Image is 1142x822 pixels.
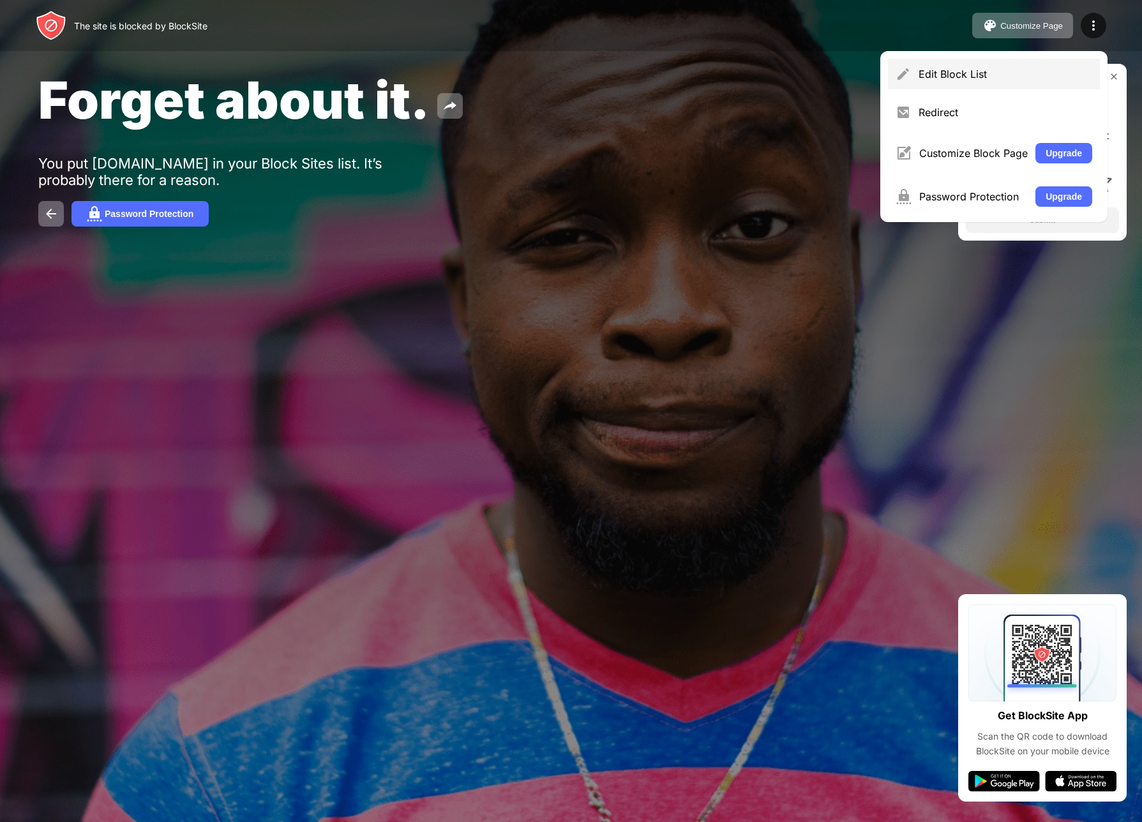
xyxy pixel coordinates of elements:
[998,706,1088,725] div: Get BlockSite App
[1035,186,1092,207] button: Upgrade
[38,155,433,188] div: You put [DOMAIN_NAME] in your Block Sites list. It’s probably there for a reason.
[968,771,1040,791] img: google-play.svg
[105,209,193,219] div: Password Protection
[87,206,102,221] img: password.svg
[968,729,1116,758] div: Scan the QR code to download BlockSite on your mobile device
[972,13,1073,38] button: Customize Page
[968,604,1116,701] img: qrcode.svg
[1000,21,1063,31] div: Customize Page
[919,190,1028,203] div: Password Protection
[38,69,430,131] span: Forget about it.
[896,146,912,161] img: menu-customize.svg
[919,68,1092,80] div: Edit Block List
[896,66,911,82] img: menu-pencil.svg
[43,206,59,221] img: back.svg
[71,201,209,227] button: Password Protection
[74,20,207,31] div: The site is blocked by BlockSite
[1045,771,1116,791] img: app-store.svg
[896,105,911,120] img: menu-redirect.svg
[896,189,912,204] img: menu-password.svg
[919,147,1028,160] div: Customize Block Page
[1086,18,1101,33] img: menu-icon.svg
[1109,71,1119,82] img: rate-us-close.svg
[919,106,1092,119] div: Redirect
[442,98,458,114] img: share.svg
[36,10,66,41] img: header-logo.svg
[982,18,998,33] img: pallet.svg
[1035,143,1092,163] button: Upgrade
